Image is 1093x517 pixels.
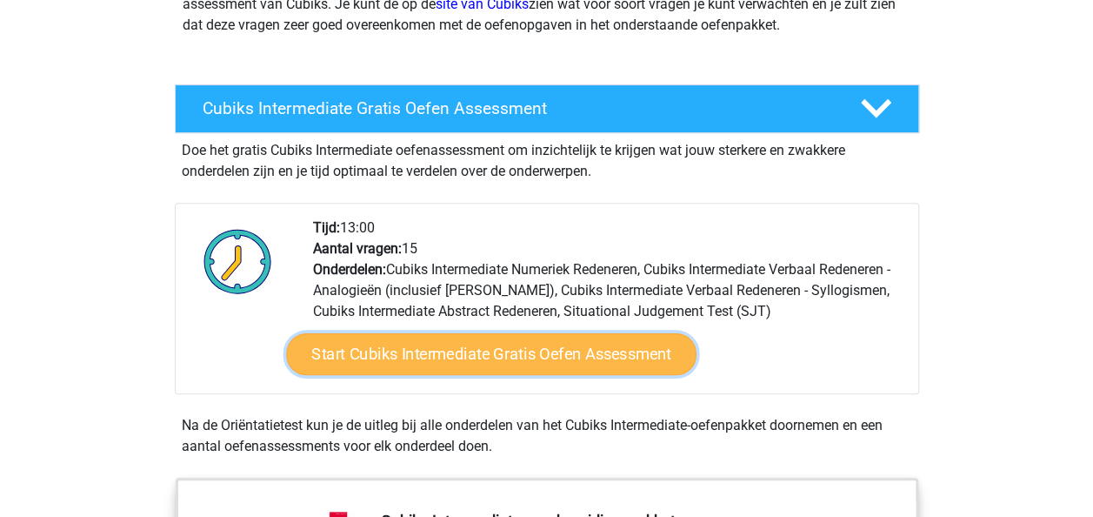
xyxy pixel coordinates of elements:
h4: Cubiks Intermediate Gratis Oefen Assessment [203,98,832,118]
b: Aantal vragen: [313,240,402,257]
b: Onderdelen: [313,261,386,278]
img: Klok [194,218,282,305]
div: Na de Oriëntatietest kun je de uitleg bij alle onderdelen van het Cubiks Intermediate-oefenpakket... [175,415,919,457]
a: Start Cubiks Intermediate Gratis Oefen Assessment [286,333,696,375]
b: Tijd: [313,219,340,236]
div: Doe het gratis Cubiks Intermediate oefenassessment om inzichtelijk te krijgen wat jouw sterkere e... [175,133,919,182]
div: 13:00 15 Cubiks Intermediate Numeriek Redeneren, Cubiks Intermediate Verbaal Redeneren - Analogie... [300,218,917,393]
a: Cubiks Intermediate Gratis Oefen Assessment [168,84,926,133]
